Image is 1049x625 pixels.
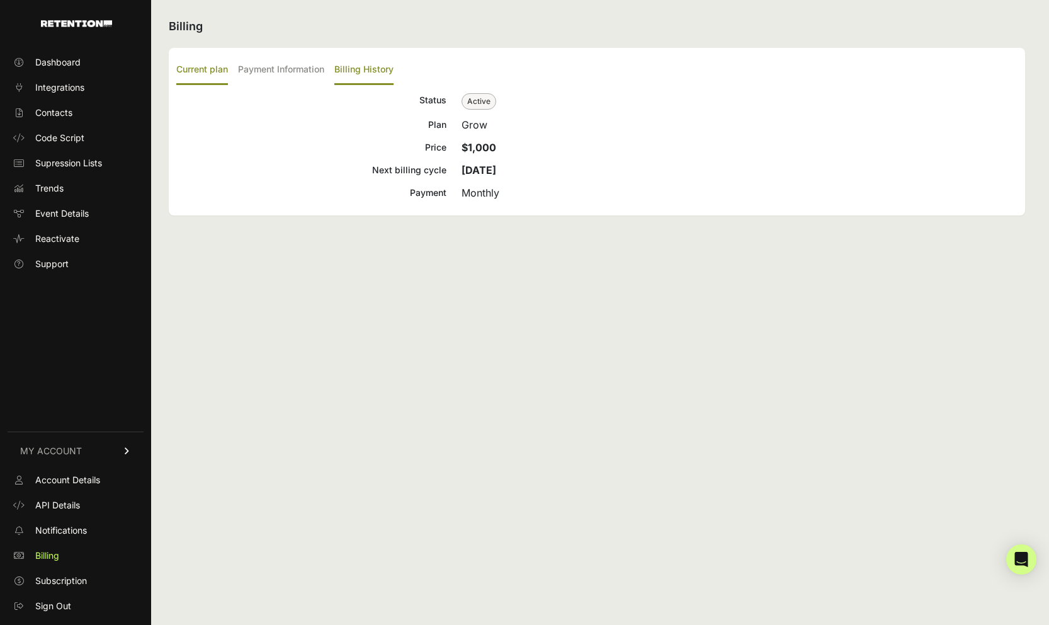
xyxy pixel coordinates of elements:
[35,474,100,486] span: Account Details
[35,524,87,537] span: Notifications
[8,432,144,470] a: MY ACCOUNT
[35,106,72,119] span: Contacts
[8,571,144,591] a: Subscription
[8,128,144,148] a: Code Script
[35,499,80,512] span: API Details
[35,232,79,245] span: Reactivate
[35,600,71,612] span: Sign Out
[334,55,394,85] label: Billing History
[35,575,87,587] span: Subscription
[1006,544,1036,575] div: Open Intercom Messenger
[8,546,144,566] a: Billing
[8,229,144,249] a: Reactivate
[8,103,144,123] a: Contacts
[8,596,144,616] a: Sign Out
[462,141,496,154] strong: $1,000
[8,153,144,173] a: Supression Lists
[8,178,144,198] a: Trends
[35,132,84,144] span: Code Script
[8,254,144,274] a: Support
[176,93,446,110] div: Status
[41,20,112,27] img: Retention.com
[238,55,324,85] label: Payment Information
[20,445,82,457] span: MY ACCOUNT
[176,117,446,132] div: Plan
[176,163,446,178] div: Next billing cycle
[462,185,1018,200] div: Monthly
[176,55,228,85] label: Current plan
[35,207,89,220] span: Event Details
[462,164,496,176] strong: [DATE]
[8,52,144,72] a: Dashboard
[462,93,496,110] span: Active
[35,157,102,169] span: Supression Lists
[35,81,84,94] span: Integrations
[35,182,64,195] span: Trends
[8,495,144,515] a: API Details
[169,18,1025,35] h2: Billing
[8,204,144,224] a: Event Details
[35,56,81,69] span: Dashboard
[8,77,144,98] a: Integrations
[176,185,446,200] div: Payment
[176,140,446,155] div: Price
[35,549,59,562] span: Billing
[462,117,1018,132] div: Grow
[35,258,69,270] span: Support
[8,520,144,541] a: Notifications
[8,470,144,490] a: Account Details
